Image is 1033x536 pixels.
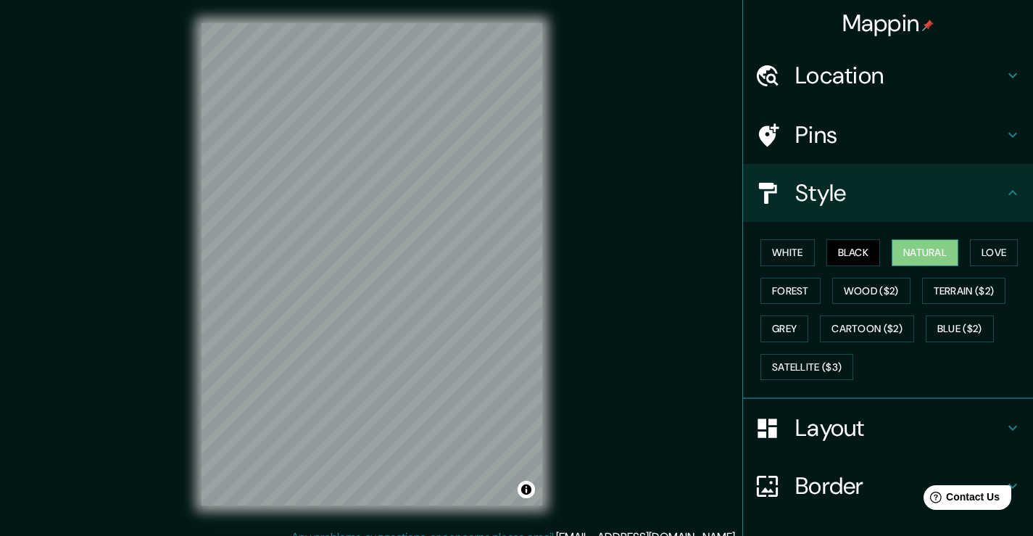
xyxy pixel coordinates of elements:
button: Grey [760,316,808,342]
button: Satellite ($3) [760,354,853,381]
button: Blue ($2) [926,316,994,342]
h4: Style [795,178,1004,207]
iframe: Help widget launcher [904,479,1017,520]
button: White [760,239,815,266]
img: pin-icon.png [922,20,934,31]
div: Location [743,46,1033,104]
h4: Border [795,471,1004,500]
div: Border [743,457,1033,515]
h4: Pins [795,120,1004,149]
div: Style [743,164,1033,222]
h4: Layout [795,413,1004,442]
button: Cartoon ($2) [820,316,914,342]
h4: Location [795,61,1004,90]
button: Natural [892,239,958,266]
div: Layout [743,399,1033,457]
button: Terrain ($2) [922,278,1006,305]
button: Toggle attribution [518,481,535,498]
h4: Mappin [842,9,934,38]
div: Pins [743,106,1033,164]
button: Love [970,239,1018,266]
button: Wood ($2) [832,278,910,305]
button: Black [826,239,881,266]
canvas: Map [202,23,542,506]
button: Forest [760,278,821,305]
